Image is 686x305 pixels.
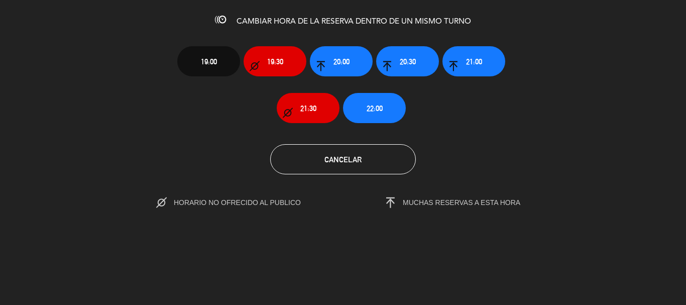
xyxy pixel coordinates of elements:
button: 22:00 [343,93,406,123]
span: Cancelar [324,155,362,164]
button: Cancelar [270,144,416,174]
span: 20:30 [400,56,416,67]
button: 19:30 [244,46,306,76]
span: 21:30 [300,103,316,114]
span: HORARIO NO OFRECIDO AL PUBLICO [174,198,322,207]
span: MUCHAS RESERVAS A ESTA HORA [403,198,520,207]
span: 22:00 [367,103,383,114]
span: CAMBIAR HORA DE LA RESERVA DENTRO DE UN MISMO TURNO [237,18,471,26]
span: 20:00 [333,56,350,67]
span: 21:00 [466,56,482,67]
button: 21:00 [442,46,505,76]
span: 19:00 [201,56,217,67]
button: 20:30 [376,46,439,76]
span: 19:30 [267,56,283,67]
button: 20:00 [310,46,373,76]
button: 19:00 [177,46,240,76]
button: 21:30 [277,93,339,123]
